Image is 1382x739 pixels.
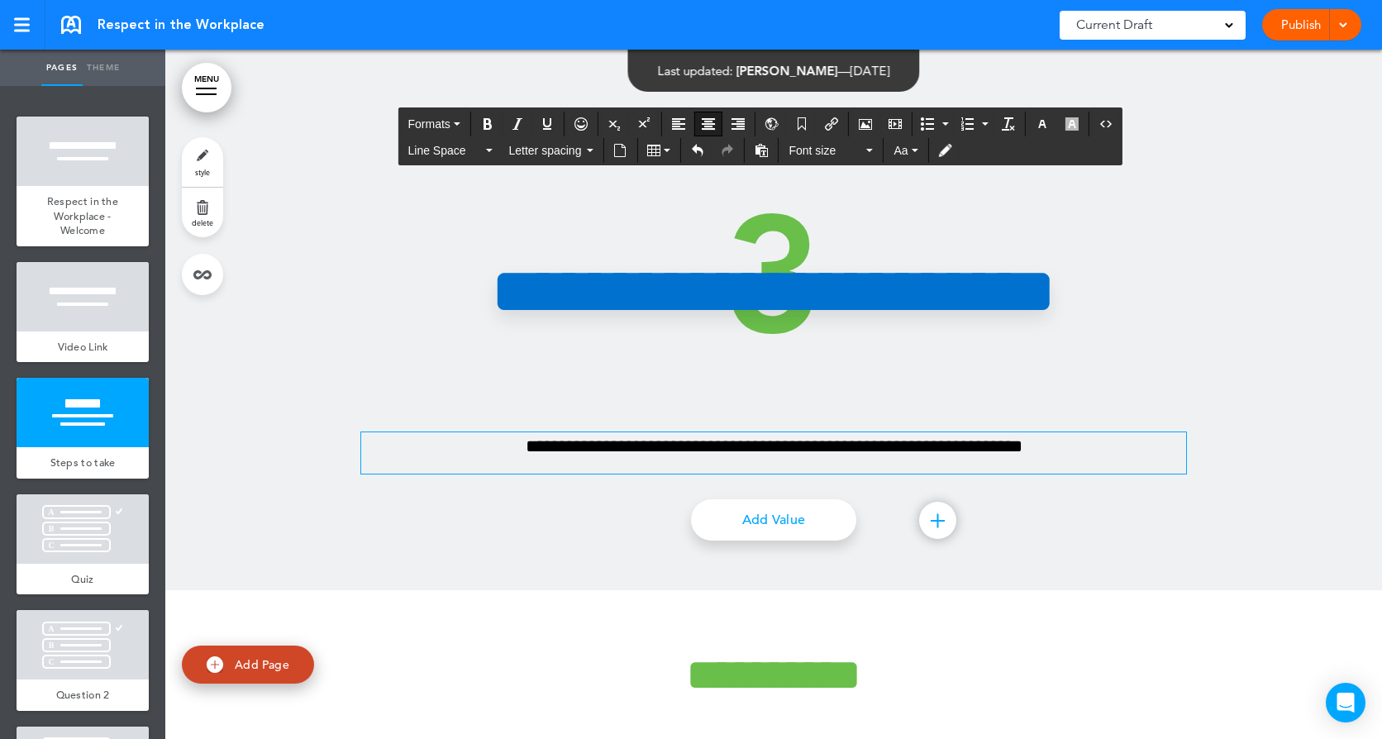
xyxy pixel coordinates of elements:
div: Align center [694,112,722,136]
span: Quiz [71,572,93,586]
a: Theme [83,50,124,86]
a: Respect in the Workplace - Welcome [17,186,149,246]
span: Steps to take [50,455,116,470]
a: Add Value [691,499,856,541]
div: Anchor [788,112,816,136]
span: 3 [361,193,1186,358]
img: add.svg [207,656,223,673]
span: [PERSON_NAME] [736,63,838,79]
div: Insert/edit media [881,112,909,136]
span: Aa [894,144,908,157]
div: Airmason image [851,112,879,136]
span: Last updated: [658,63,733,79]
div: Table [640,138,678,163]
div: Clear formatting [994,112,1022,136]
a: Add Page [182,646,314,684]
span: Current Draft [1076,13,1152,36]
div: Bullet list [915,112,953,136]
a: Pages [41,50,83,86]
div: Toggle Tracking Changes [932,138,960,163]
span: Add Page [235,657,289,672]
div: Subscript [601,112,629,136]
span: Font size [789,142,863,159]
span: Respect in the Workplace - Welcome [47,194,118,237]
a: Video Link [17,331,149,363]
span: Line Space [407,142,482,159]
div: Paste as text [747,138,775,163]
div: Underline [533,112,561,136]
div: Undo [684,138,712,163]
span: Formats [407,117,450,131]
a: Quiz [17,564,149,595]
div: Superscript [631,112,659,136]
span: [DATE] [851,63,890,79]
div: — [658,64,890,77]
div: Source code [1092,112,1120,136]
a: delete [182,188,223,237]
div: Open Intercom Messenger [1326,683,1365,722]
div: Insert/edit airmason link [817,112,846,136]
a: Steps to take [17,447,149,479]
a: Question 2 [17,679,149,711]
span: Question 2 [56,688,110,702]
span: Video Link [58,340,108,354]
div: Align right [724,112,752,136]
span: Respect in the Workplace [98,16,264,34]
a: style [182,137,223,187]
span: style [195,167,210,177]
div: Bold [474,112,502,136]
a: MENU [182,63,231,112]
div: Italic [503,112,531,136]
div: Insert/Edit global anchor link [758,112,786,136]
div: Redo [713,138,741,163]
span: delete [192,217,213,227]
div: Insert document [606,138,634,163]
span: Letter spacing [508,142,583,159]
div: Numbered list [955,112,993,136]
div: Align left [665,112,693,136]
a: Publish [1275,9,1327,41]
